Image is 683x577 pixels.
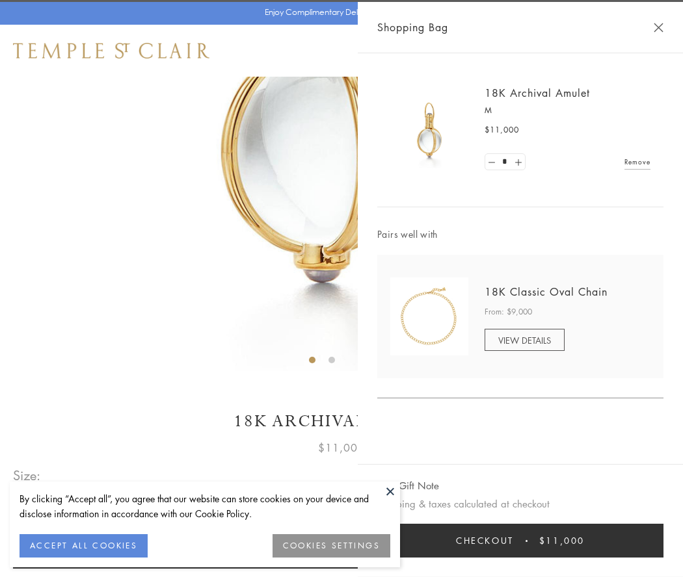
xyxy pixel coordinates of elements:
[624,155,650,169] a: Remove
[485,123,519,136] span: $11,000
[273,534,390,558] button: COOKIES SETTINGS
[511,154,524,170] a: Set quantity to 2
[485,154,498,170] a: Set quantity to 0
[265,6,412,19] p: Enjoy Complimentary Delivery & Returns
[390,277,468,355] img: N88865-OV18
[13,465,42,486] span: Size:
[485,285,608,299] a: 18K Classic Oval Chain
[20,534,148,558] button: ACCEPT ALL COOKIES
[13,43,209,58] img: Temple St. Clair
[485,305,532,318] span: From: $9,000
[498,334,551,346] span: VIEW DETAILS
[485,86,590,100] a: 18K Archival Amulet
[13,410,670,433] h1: 18K Archival Amulet
[318,439,365,456] span: $11,000
[377,496,663,512] p: Shipping & taxes calculated at checkout
[654,23,663,32] button: Close Shopping Bag
[377,478,439,494] button: Add Gift Note
[485,104,650,117] p: M
[20,491,390,521] div: By clicking “Accept all”, you agree that our website can store cookies on your device and disclos...
[456,533,514,548] span: Checkout
[377,19,448,36] span: Shopping Bag
[377,227,663,242] span: Pairs well with
[377,524,663,558] button: Checkout $11,000
[539,533,585,548] span: $11,000
[390,91,468,169] img: 18K Archival Amulet
[485,329,565,351] a: VIEW DETAILS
